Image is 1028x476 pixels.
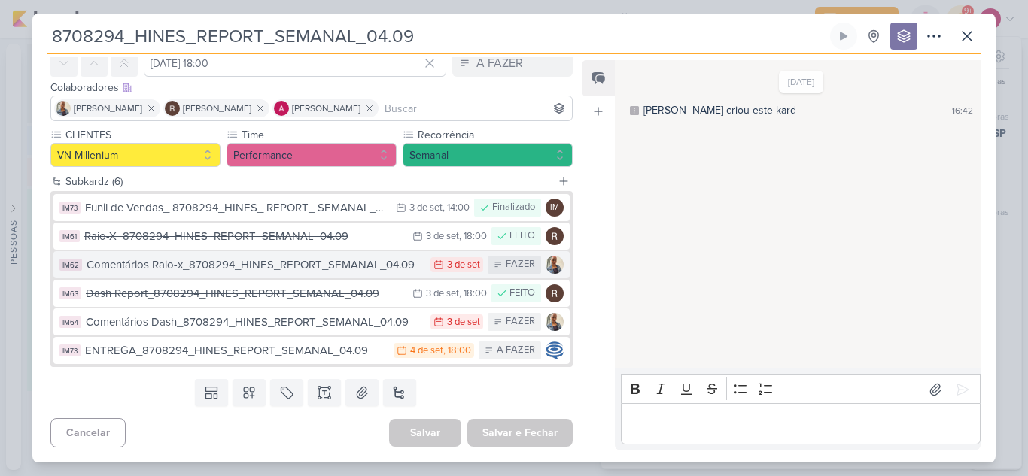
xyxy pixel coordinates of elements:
div: Subkardz (6) [65,174,552,189]
button: IM63 Dash Report_8708294_HINES_REPORT_SEMANAL_04.09 3 de set , 18:00 FEITO [53,280,570,307]
img: Rafael Dornelles [546,227,564,245]
div: Editor editing area: main [621,403,981,444]
button: Cancelar [50,418,126,447]
div: ENTREGA_8708294_HINES_REPORT_SEMANAL_04.09 [85,342,386,359]
button: Semanal [403,143,573,167]
div: Funil de Vendas_ 8708294_HINES_ REPORT_ SEMANAL_04.09 [85,199,388,217]
div: , 18:00 [459,289,487,299]
label: CLIENTES [64,127,221,143]
img: Alessandra Gomes [274,101,289,116]
div: , 14:00 [443,203,470,213]
span: [PERSON_NAME] [74,102,142,115]
p: IM [550,204,559,212]
input: Kard Sem Título [47,23,827,50]
img: Caroline Traven De Andrade [546,341,564,359]
button: Performance [227,143,397,167]
div: FEITO [509,229,535,244]
img: Iara Santos [546,313,564,331]
div: Dash Report_8708294_HINES_REPORT_SEMANAL_04.09 [86,285,405,302]
div: 3 de set [426,232,459,241]
label: Time [240,127,397,143]
div: FEITO [509,286,535,301]
img: Iara Santos [56,101,71,116]
div: Colaboradores [50,80,573,96]
div: 3 de set [426,289,459,299]
div: 3 de set [447,260,480,270]
button: IM73 Funil de Vendas_ 8708294_HINES_ REPORT_ SEMANAL_04.09 3 de set , 14:00 Finalizado IM [53,194,570,221]
div: IM61 [59,230,80,242]
div: Finalizado [492,200,535,215]
div: IM73 [59,202,81,214]
div: IM73 [59,344,81,356]
div: A FAZER [497,343,535,358]
button: IM64 Comentários Dash_8708294_HINES_REPORT_SEMANAL_04.09 3 de set FAZER [53,308,570,335]
div: A FAZER [476,54,523,72]
div: IM64 [59,316,81,328]
label: Recorrência [416,127,573,143]
div: 16:42 [952,104,973,117]
div: Isabella Machado Guimarães [546,199,564,217]
div: 4 de set [410,346,443,356]
div: Raio-X_8708294_HINES_REPORT_SEMANAL_04.09 [84,228,405,245]
button: IM62 Comentários Raio-x_8708294_HINES_REPORT_SEMANAL_04.09 3 de set FAZER [53,251,570,278]
span: [PERSON_NAME] [183,102,251,115]
div: IM62 [59,259,82,271]
div: FAZER [506,257,535,272]
div: 3 de set [409,203,443,213]
div: 3 de set [447,317,480,327]
div: , 18:00 [443,346,471,356]
button: IM73 ENTREGA_8708294_HINES_REPORT_SEMANAL_04.09 4 de set , 18:00 A FAZER [53,337,570,364]
div: FAZER [506,314,535,329]
img: Rafael Dornelles [546,284,564,302]
div: Editor toolbar [621,374,981,404]
div: Comentários Raio-x_8708294_HINES_REPORT_SEMANAL_04.09 [87,256,423,274]
img: Iara Santos [546,256,564,274]
div: Ligar relógio [838,30,850,42]
button: A FAZER [452,50,573,77]
div: IM63 [59,287,81,299]
div: [PERSON_NAME] criou este kard [643,102,796,118]
button: VN Millenium [50,143,221,167]
button: IM61 Raio-X_8708294_HINES_REPORT_SEMANAL_04.09 3 de set , 18:00 FEITO [53,223,570,250]
div: Comentários Dash_8708294_HINES_REPORT_SEMANAL_04.09 [86,314,423,331]
span: [PERSON_NAME] [292,102,360,115]
input: Select a date [144,50,446,77]
img: Rafael Dornelles [165,101,180,116]
input: Buscar [382,99,569,117]
div: , 18:00 [459,232,487,241]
